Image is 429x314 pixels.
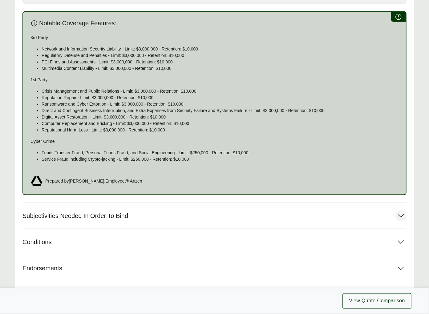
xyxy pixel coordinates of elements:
span: Notable Coverage Features: [39,19,116,27]
p: Network and Information Security Liability - Limit: $3,000,000 - Retention: $10,000 [42,46,399,52]
p: PCI Fines and Assessments - Limit: $3,000,000 - Retention: $10,000 [42,59,399,65]
span: Conditions [22,238,52,246]
span: Prepared by [PERSON_NAME] , Employee @ Anzen [45,178,142,184]
p: Digital Asset Restoration - Limit: $3,000,000 - Retention: $10,000 [42,114,399,120]
p: Ransomware and Cyber Extortion - Limit: $3,000,000 - Retention: $10,000 [42,101,399,107]
button: Conditions [22,229,407,255]
p: Service Fraud including Crypto-jacking - Limit: $250,000 - Retention: $10,000 [42,156,399,163]
button: Subjectivities Needed In Order To Bind [22,203,407,229]
p: Reputation Repair - Limit: $3,000,000 - Retention: $10,000 [42,95,399,101]
span: Subjectivities Needed In Order To Bind [22,212,128,220]
p: 3rd Party [30,34,399,41]
span: Endorsements [22,264,62,272]
span: View Quote Comparison [349,297,405,305]
p: Regulatory Defense and Penalties - Limit: $3,000,000 - Retention: $10,000 [42,52,399,59]
p: Funds Transfer Fraud, Personal Funds Fraud, and Social Engineering - Limit: $250,000 - Retention:... [42,150,399,156]
p: Direct and Contingent Business Interruption, and Extra Expenses from Security Failure and Systems... [42,107,399,114]
p: Cyber Crime [30,138,399,145]
p: Crisis Management and Public Relations - Limit: $3,000,000 - Retention: $10,000 [42,88,399,95]
button: Endorsements [22,255,407,281]
p: Computer Replacement and Bricking - Limit: $3,000,000 - Retention: $10,000 [42,120,399,127]
p: 1st Party [30,77,399,83]
p: Reputational Harm Loss - Limit: $3,000,000 - Retention: $10,000 [42,127,399,133]
button: View Quote Comparison [342,293,411,309]
p: Multimedia Content Liability - Limit: $3,000,000 - Retention: $10,000 [42,65,399,72]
